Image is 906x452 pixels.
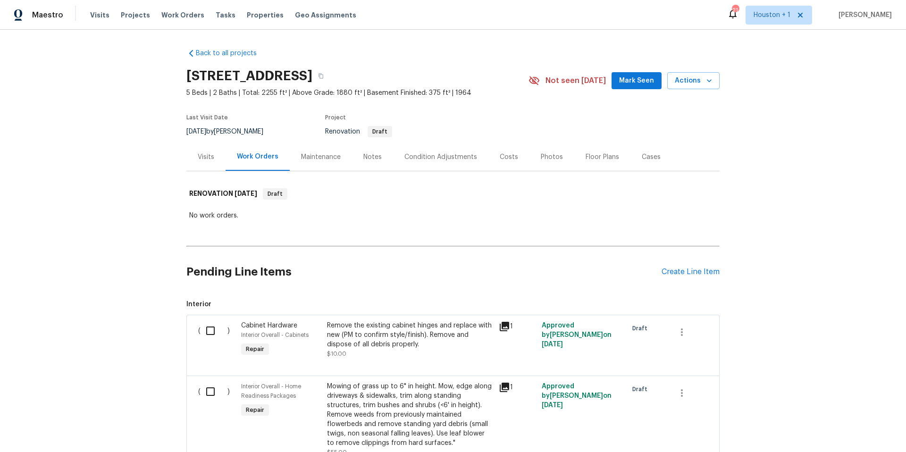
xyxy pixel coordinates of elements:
[642,152,661,162] div: Cases
[241,384,301,399] span: Interior Overall - Home Readiness Packages
[241,332,309,338] span: Interior Overall - Cabinets
[312,67,329,84] button: Copy Address
[264,189,286,199] span: Draft
[404,152,477,162] div: Condition Adjustments
[542,322,612,348] span: Approved by [PERSON_NAME] on
[186,88,528,98] span: 5 Beds | 2 Baths | Total: 2255 ft² | Above Grade: 1880 ft² | Basement Finished: 375 ft² | 1964
[242,405,268,415] span: Repair
[247,10,284,20] span: Properties
[235,190,257,197] span: [DATE]
[542,383,612,409] span: Approved by [PERSON_NAME] on
[327,351,346,357] span: $10.00
[161,10,204,20] span: Work Orders
[301,152,341,162] div: Maintenance
[327,321,493,349] div: Remove the existing cabinet hinges and replace with new (PM to confirm style/finish). Remove and ...
[242,344,268,354] span: Repair
[186,115,228,120] span: Last Visit Date
[186,126,275,137] div: by [PERSON_NAME]
[499,321,536,332] div: 1
[121,10,150,20] span: Projects
[216,12,235,18] span: Tasks
[325,115,346,120] span: Project
[541,152,563,162] div: Photos
[195,318,238,361] div: ( )
[675,75,712,87] span: Actions
[186,300,720,309] span: Interior
[632,385,651,394] span: Draft
[619,75,654,87] span: Mark Seen
[198,152,214,162] div: Visits
[90,10,109,20] span: Visits
[32,10,63,20] span: Maestro
[186,49,277,58] a: Back to all projects
[732,6,738,15] div: 21
[754,10,790,20] span: Houston + 1
[186,250,662,294] h2: Pending Line Items
[545,76,606,85] span: Not seen [DATE]
[835,10,892,20] span: [PERSON_NAME]
[186,128,206,135] span: [DATE]
[327,382,493,448] div: Mowing of grass up to 6" in height. Mow, edge along driveways & sidewalks, trim along standing st...
[241,322,297,329] span: Cabinet Hardware
[586,152,619,162] div: Floor Plans
[542,402,563,409] span: [DATE]
[632,324,651,333] span: Draft
[499,382,536,393] div: 1
[363,152,382,162] div: Notes
[662,268,720,276] div: Create Line Item
[542,341,563,348] span: [DATE]
[186,71,312,81] h2: [STREET_ADDRESS]
[189,188,257,200] h6: RENOVATION
[667,72,720,90] button: Actions
[369,129,391,134] span: Draft
[237,152,278,161] div: Work Orders
[612,72,662,90] button: Mark Seen
[325,128,392,135] span: Renovation
[186,179,720,209] div: RENOVATION [DATE]Draft
[295,10,356,20] span: Geo Assignments
[500,152,518,162] div: Costs
[189,211,717,220] div: No work orders.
